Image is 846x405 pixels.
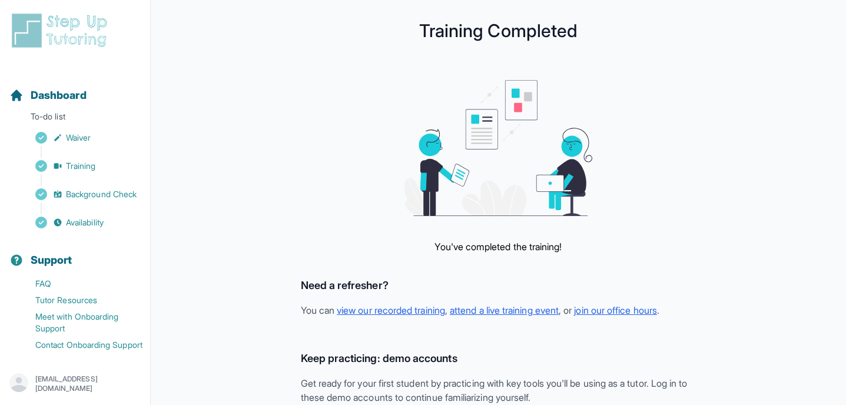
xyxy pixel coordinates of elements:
span: Support [31,252,72,268]
a: Background Check [9,186,150,203]
span: Background Check [66,188,137,200]
span: Waiver [66,132,91,144]
p: You can , , or . [301,303,696,317]
button: [EMAIL_ADDRESS][DOMAIN_NAME] [9,373,141,394]
a: Training [9,158,150,174]
h1: Training Completed [174,24,822,38]
p: To-do list [5,111,145,127]
span: Dashboard [31,87,87,104]
a: FAQ [9,275,150,292]
a: Meet with Onboarding Support [9,308,150,337]
a: view our recorded training [337,304,445,316]
img: meeting graphic [404,80,593,216]
span: Training [66,160,96,172]
img: logo [9,12,114,49]
a: Tutor Resources [9,292,150,308]
p: You've completed the training! [434,240,562,254]
h3: Keep practicing: demo accounts [301,350,696,367]
span: Availability [66,217,104,228]
h3: Need a refresher? [301,277,696,294]
a: Waiver [9,130,150,146]
a: attend a live training event [450,304,559,316]
button: Dashboard [5,68,145,108]
a: Availability [9,214,150,231]
p: [EMAIL_ADDRESS][DOMAIN_NAME] [35,374,141,393]
a: Dashboard [9,87,87,104]
p: Get ready for your first student by practicing with key tools you'll be using as a tutor. Log in ... [301,376,696,404]
button: Support [5,233,145,273]
a: join our office hours [574,304,656,316]
a: Contact Onboarding Support [9,337,150,353]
